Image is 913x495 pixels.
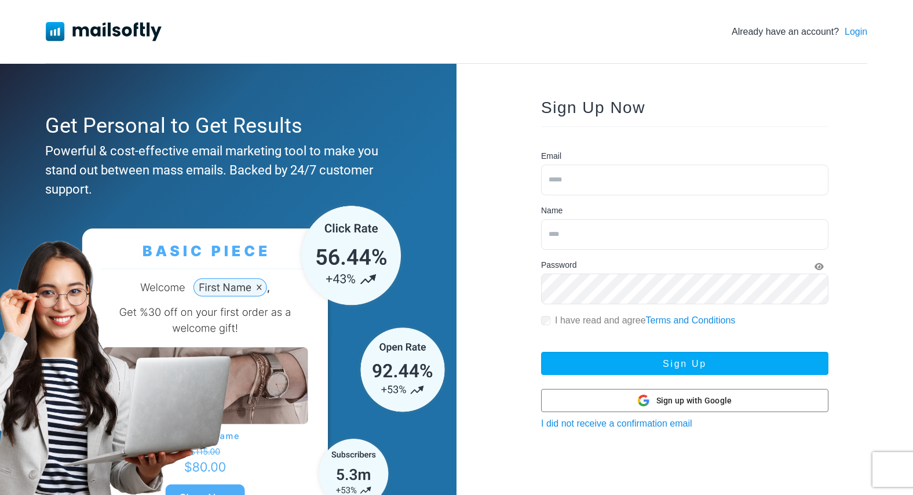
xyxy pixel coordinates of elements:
button: Sign Up [541,352,828,375]
a: Login [845,25,867,39]
img: Mailsoftly [46,22,162,41]
label: Password [541,259,576,271]
label: Email [541,150,561,162]
span: Sign up with Google [656,395,732,407]
a: Terms and Conditions [646,315,736,325]
div: Powerful & cost-effective email marketing tool to make you stand out between mass emails. Backed ... [45,141,406,199]
div: Get Personal to Get Results [45,110,406,141]
span: Sign Up Now [541,99,645,117]
label: Name [541,205,563,217]
button: Sign up with Google [541,389,828,412]
div: Already have an account? [732,25,867,39]
i: Show Password [815,263,824,271]
a: I did not receive a confirmation email [541,418,692,428]
label: I have read and agree [555,314,735,327]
